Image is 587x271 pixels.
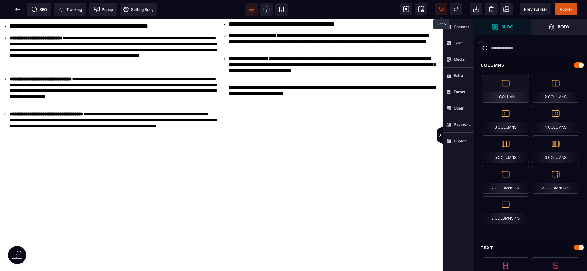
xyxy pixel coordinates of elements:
strong: Custom [454,139,468,143]
span: Open Layer Manager [531,19,587,35]
span: View components [400,3,412,15]
strong: Payment [454,122,470,127]
strong: Extra [454,73,463,78]
strong: Columns [454,24,470,29]
span: Open Blocks [474,19,531,35]
div: Columns [474,59,587,71]
strong: Text [454,41,462,45]
div: 2 Columns [532,75,579,103]
span: Publier [560,7,572,12]
strong: Bloc [501,24,513,29]
strong: Body [558,24,570,29]
div: 4 Columns [532,105,579,133]
div: 2 Columns 3/7 [482,166,529,194]
strong: Media [454,57,465,62]
div: 2 Columns 4/5 [482,196,529,224]
span: SEO [31,6,47,13]
div: 2 Columns 7/3 [532,166,579,194]
span: Preview [520,3,551,15]
div: 1 Column [482,75,529,103]
span: Setting Body [123,6,154,13]
div: 3 Columns [482,105,529,133]
span: Previsualiser [524,7,547,12]
div: 5 Columns [482,135,529,163]
strong: Other [454,106,464,110]
span: Popup [94,6,113,13]
div: Text [474,242,587,253]
span: Screenshot [415,3,427,15]
strong: Forms [454,89,465,94]
span: Tracking [58,6,82,13]
div: 6 Columns [532,135,579,163]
